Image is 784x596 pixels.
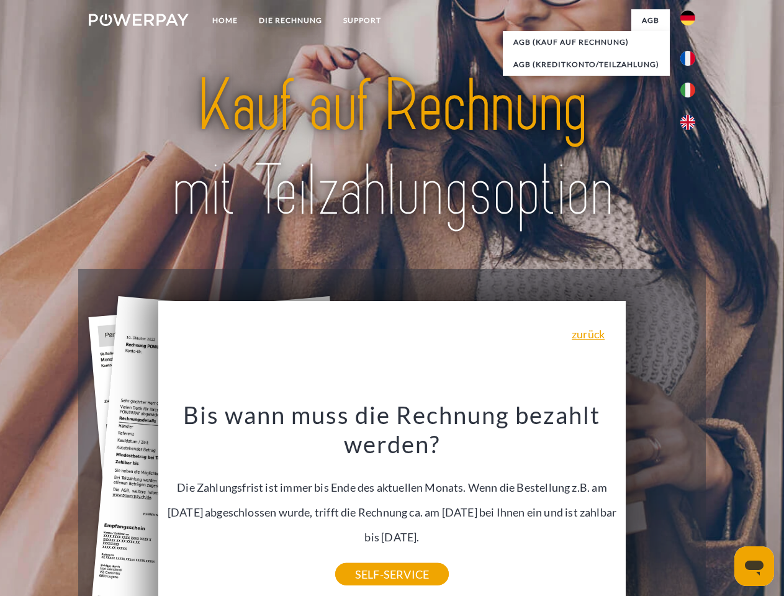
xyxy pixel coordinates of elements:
[680,83,695,97] img: it
[503,53,670,76] a: AGB (Kreditkonto/Teilzahlung)
[631,9,670,32] a: agb
[734,546,774,586] iframe: Schaltfläche zum Öffnen des Messaging-Fensters
[503,31,670,53] a: AGB (Kauf auf Rechnung)
[680,51,695,66] img: fr
[166,400,619,459] h3: Bis wann muss die Rechnung bezahlt werden?
[202,9,248,32] a: Home
[333,9,392,32] a: SUPPORT
[335,563,449,585] a: SELF-SERVICE
[680,11,695,25] img: de
[680,115,695,130] img: en
[572,328,605,340] a: zurück
[166,400,619,574] div: Die Zahlungsfrist ist immer bis Ende des aktuellen Monats. Wenn die Bestellung z.B. am [DATE] abg...
[89,14,189,26] img: logo-powerpay-white.svg
[119,60,665,238] img: title-powerpay_de.svg
[248,9,333,32] a: DIE RECHNUNG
